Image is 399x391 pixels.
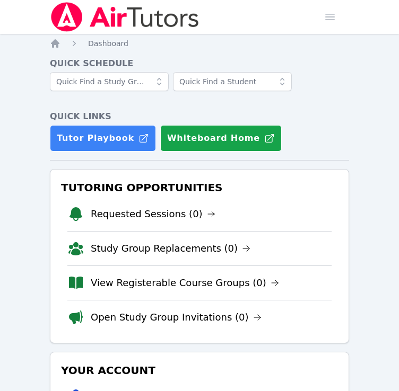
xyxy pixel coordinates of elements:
[59,178,340,197] h3: Tutoring Opportunities
[160,125,282,152] button: Whiteboard Home
[50,38,349,49] nav: Breadcrumb
[59,361,340,380] h3: Your Account
[88,38,128,49] a: Dashboard
[91,276,279,290] a: View Registerable Course Groups (0)
[88,39,128,48] span: Dashboard
[91,207,215,221] a: Requested Sessions (0)
[173,72,292,91] input: Quick Find a Student
[50,57,349,70] h4: Quick Schedule
[50,2,200,32] img: Air Tutors
[91,241,250,256] a: Study Group Replacements (0)
[91,310,262,325] a: Open Study Group Invitations (0)
[50,72,169,91] input: Quick Find a Study Group
[50,125,156,152] a: Tutor Playbook
[50,110,349,123] h4: Quick Links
